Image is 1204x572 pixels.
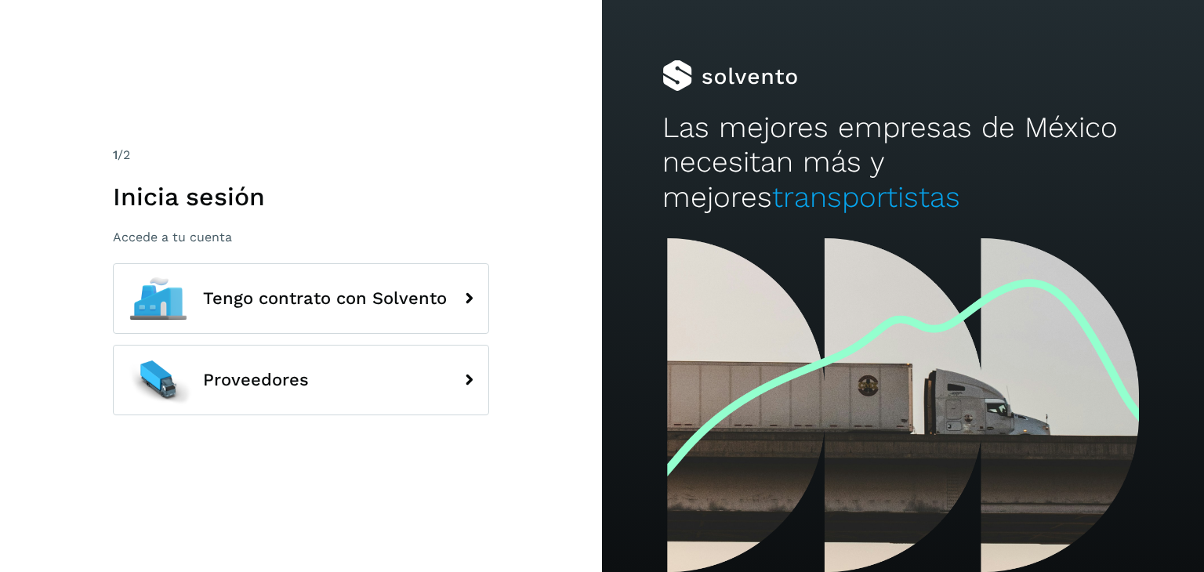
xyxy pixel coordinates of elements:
span: Proveedores [203,371,309,389]
span: Tengo contrato con Solvento [203,289,447,308]
h2: Las mejores empresas de México necesitan más y mejores [662,110,1144,215]
button: Tengo contrato con Solvento [113,263,489,334]
p: Accede a tu cuenta [113,230,489,244]
span: 1 [113,147,118,162]
span: transportistas [772,180,960,214]
button: Proveedores [113,345,489,415]
div: /2 [113,146,489,165]
h1: Inicia sesión [113,182,489,212]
